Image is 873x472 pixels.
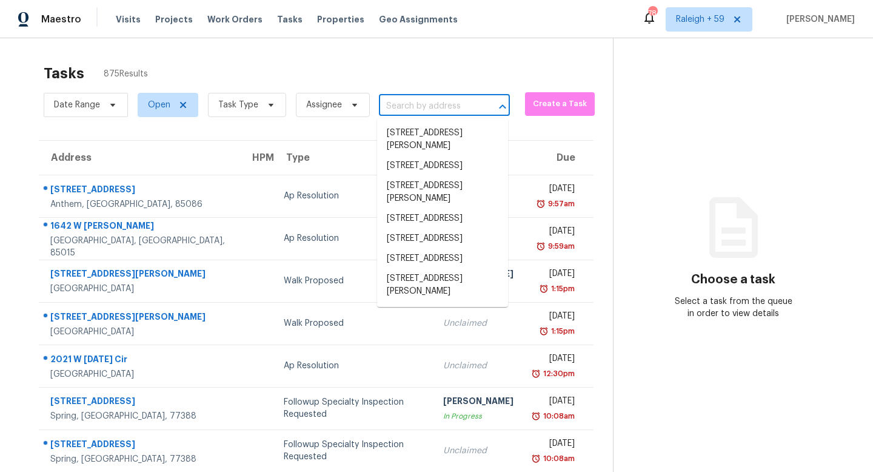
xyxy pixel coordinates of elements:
[541,368,575,380] div: 12:30pm
[377,209,508,229] li: [STREET_ADDRESS]
[240,141,274,175] th: HPM
[531,410,541,422] img: Overdue Alarm Icon
[536,240,546,252] img: Overdue Alarm Icon
[539,283,549,295] img: Overdue Alarm Icon
[284,275,424,287] div: Walk Proposed
[284,190,424,202] div: Ap Resolution
[377,302,508,322] li: [STREET_ADDRESS]
[539,325,549,337] img: Overdue Alarm Icon
[533,352,575,368] div: [DATE]
[377,229,508,249] li: [STREET_ADDRESS]
[377,249,508,269] li: [STREET_ADDRESS]
[377,123,508,156] li: [STREET_ADDRESS][PERSON_NAME]
[207,13,263,25] span: Work Orders
[50,283,230,295] div: [GEOGRAPHIC_DATA]
[274,141,433,175] th: Type
[648,7,657,19] div: 784
[148,99,170,111] span: Open
[546,198,575,210] div: 9:57am
[443,445,513,457] div: Unclaimed
[284,396,424,420] div: Followup Specialty Inspection Requested
[50,453,230,465] div: Spring, [GEOGRAPHIC_DATA], 77388
[549,325,575,337] div: 1:15pm
[50,220,230,235] div: 1642 W [PERSON_NAME]
[541,453,575,465] div: 10:08am
[546,240,575,252] div: 9:59am
[41,13,81,25] span: Maestro
[533,268,575,283] div: [DATE]
[155,13,193,25] span: Projects
[443,410,513,422] div: In Progress
[284,317,424,329] div: Walk Proposed
[523,141,594,175] th: Due
[531,97,589,111] span: Create a Task
[284,360,424,372] div: Ap Resolution
[50,410,230,422] div: Spring, [GEOGRAPHIC_DATA], 77388
[525,92,595,116] button: Create a Task
[531,368,541,380] img: Overdue Alarm Icon
[54,99,100,111] span: Date Range
[533,437,575,453] div: [DATE]
[533,395,575,410] div: [DATE]
[379,97,476,116] input: Search by address
[218,99,258,111] span: Task Type
[50,198,230,211] div: Anthem, [GEOGRAPHIC_DATA], 85086
[533,183,575,198] div: [DATE]
[116,13,141,25] span: Visits
[676,13,724,25] span: Raleigh + 59
[50,368,230,380] div: [GEOGRAPHIC_DATA]
[541,410,575,422] div: 10:08am
[377,156,508,176] li: [STREET_ADDRESS]
[50,268,230,283] div: [STREET_ADDRESS][PERSON_NAME]
[533,310,575,325] div: [DATE]
[50,438,230,453] div: [STREET_ADDRESS]
[531,453,541,465] img: Overdue Alarm Icon
[691,274,775,286] h3: Choose a task
[284,439,424,463] div: Followup Specialty Inspection Requested
[104,68,148,80] span: 875 Results
[277,15,303,24] span: Tasks
[50,395,230,410] div: [STREET_ADDRESS]
[39,141,240,175] th: Address
[533,225,575,240] div: [DATE]
[443,360,513,372] div: Unclaimed
[50,311,230,326] div: [STREET_ADDRESS][PERSON_NAME]
[317,13,364,25] span: Properties
[50,183,230,198] div: [STREET_ADDRESS]
[549,283,575,295] div: 1:15pm
[379,13,458,25] span: Geo Assignments
[44,67,84,79] h2: Tasks
[50,326,230,338] div: [GEOGRAPHIC_DATA]
[443,317,513,329] div: Unclaimed
[674,295,794,320] div: Select a task from the queue in order to view details
[536,198,546,210] img: Overdue Alarm Icon
[306,99,342,111] span: Assignee
[50,235,230,259] div: [GEOGRAPHIC_DATA], [GEOGRAPHIC_DATA], 85015
[494,98,511,115] button: Close
[377,176,508,209] li: [STREET_ADDRESS][PERSON_NAME]
[781,13,855,25] span: [PERSON_NAME]
[377,269,508,302] li: [STREET_ADDRESS][PERSON_NAME]
[50,353,230,368] div: 2021 W [DATE] Cir
[284,232,424,244] div: Ap Resolution
[443,395,513,410] div: [PERSON_NAME]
